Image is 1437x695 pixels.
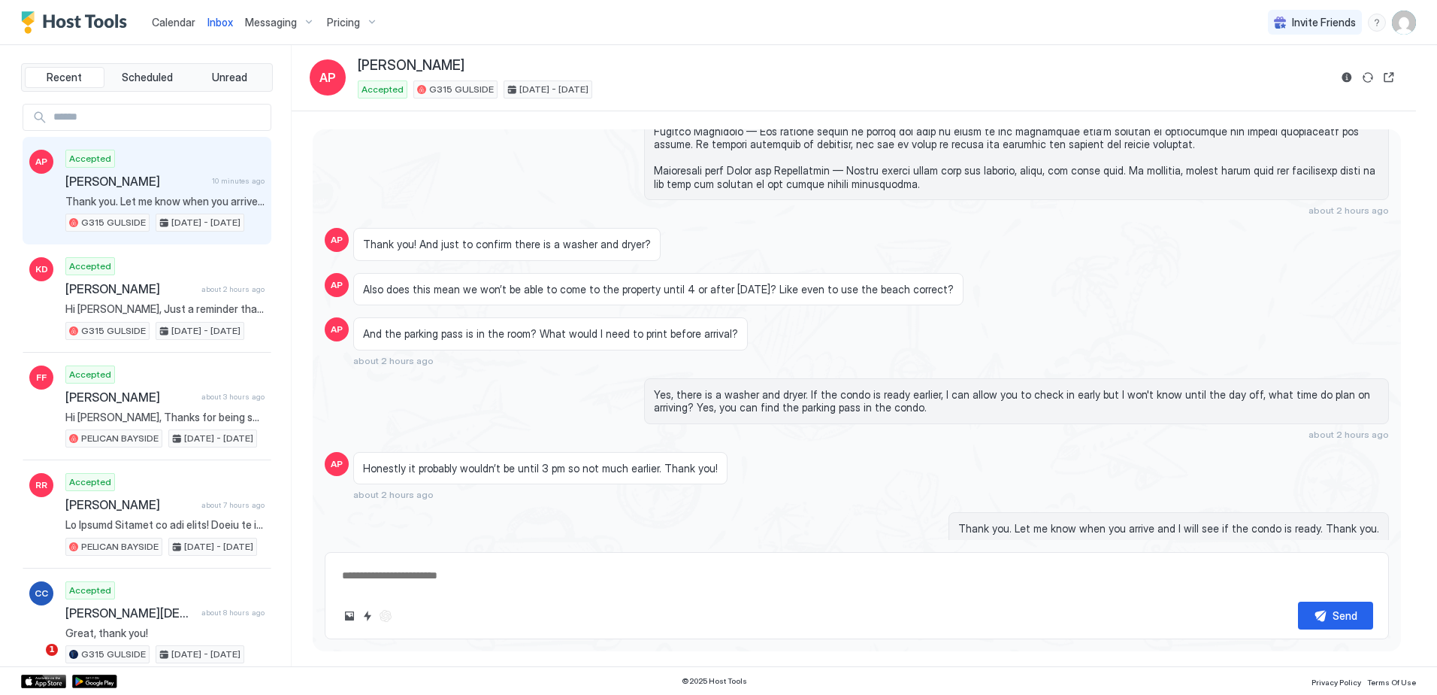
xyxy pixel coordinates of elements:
[682,676,747,686] span: © 2025 Host Tools
[207,16,233,29] span: Inbox
[46,644,58,656] span: 1
[25,67,104,88] button: Recent
[21,11,134,34] a: Host Tools Logo
[429,83,494,96] span: G315 GULSIDE
[319,68,336,86] span: AP
[189,67,269,88] button: Unread
[1308,429,1389,440] span: about 2 hours ago
[958,522,1379,536] span: Thank you. Let me know when you arrive and I will see if the condo is ready. Thank you.
[81,432,159,445] span: PELICAN BAYSIDE
[1367,673,1416,689] a: Terms Of Use
[327,16,360,29] span: Pricing
[65,390,195,405] span: [PERSON_NAME]
[201,392,265,402] span: about 3 hours ago
[212,71,247,84] span: Unread
[207,14,233,30] a: Inbox
[1380,68,1398,86] button: Open reservation
[69,152,111,165] span: Accepted
[65,411,265,424] span: Hi [PERSON_NAME], Thanks for being such a great guest, we left you a 5-star review and if you enj...
[15,644,51,680] iframe: Intercom live chat
[331,323,343,336] span: AP
[363,238,651,251] span: Thank you! And just to confirm there is a washer and dryer?
[81,648,146,661] span: G315 GULSIDE
[245,16,297,29] span: Messaging
[1311,673,1361,689] a: Privacy Policy
[81,216,146,229] span: G315 GULSIDE
[65,605,195,621] span: [PERSON_NAME][DEMOGRAPHIC_DATA]
[340,607,358,625] button: Upload image
[1292,16,1356,29] span: Invite Friends
[363,462,718,475] span: Honestly it probably wouldn’t be until 3 pm so not much earlier. Thank you!
[1333,608,1357,624] div: Send
[1311,678,1361,687] span: Privacy Policy
[1308,205,1389,216] span: about 2 hours ago
[362,83,404,96] span: Accepted
[69,584,111,597] span: Accepted
[363,327,738,341] span: And the parking pass is in the room? What would I need to print before arrival?
[65,174,206,189] span: [PERSON_NAME]
[65,281,195,296] span: [PERSON_NAME]
[171,324,241,338] span: [DATE] - [DATE]
[363,283,954,296] span: Also does this mean we won’t be able to come to the property until 4 or after [DATE]? Like even t...
[81,324,146,338] span: G315 GULSIDE
[152,14,195,30] a: Calendar
[81,540,159,554] span: PELICAN BAYSIDE
[107,67,187,88] button: Scheduled
[1368,14,1386,32] div: menu
[358,57,464,74] span: [PERSON_NAME]
[201,284,265,294] span: about 2 hours ago
[69,259,111,273] span: Accepted
[65,518,265,532] span: Lo Ipsumd Sitamet co adi elits! Doeiu te inci ut 5la. Etd Magn: 95226 Aliq: Enima mini veni qu no...
[36,371,47,384] span: FF
[35,155,47,168] span: AP
[35,263,48,276] span: KD
[35,587,48,600] span: CC
[152,16,195,29] span: Calendar
[358,607,377,625] button: Quick reply
[65,497,195,512] span: [PERSON_NAME]
[184,540,253,554] span: [DATE] - [DATE]
[72,675,117,688] a: Google Play Store
[171,648,241,661] span: [DATE] - [DATE]
[47,105,271,130] input: Input Field
[69,475,111,489] span: Accepted
[21,675,66,688] a: App Store
[201,608,265,618] span: about 8 hours ago
[1359,68,1377,86] button: Sync reservation
[21,63,273,92] div: tab-group
[331,233,343,247] span: AP
[212,176,265,186] span: 10 minutes ago
[35,478,47,492] span: RR
[1392,11,1416,35] div: User profile
[654,388,1379,414] span: Yes, there is a washer and dryer. If the condo is ready earlier, I can allow you to check in earl...
[47,71,82,84] span: Recent
[65,302,265,316] span: Hi [PERSON_NAME], Just a reminder that your check-out is [DATE] at 10AM. (If you are going to che...
[519,83,588,96] span: [DATE] - [DATE]
[353,489,434,500] span: about 2 hours ago
[201,500,265,510] span: about 7 hours ago
[1367,678,1416,687] span: Terms Of Use
[353,355,434,366] span: about 2 hours ago
[1338,68,1356,86] button: Reservation information
[122,71,173,84] span: Scheduled
[331,457,343,471] span: AP
[65,195,265,208] span: Thank you. Let me know when you arrive and I will see if the condo is ready. Thank you.
[171,216,241,229] span: [DATE] - [DATE]
[1298,602,1373,630] button: Send
[69,368,111,381] span: Accepted
[65,627,265,640] span: Great, thank you!
[331,278,343,292] span: AP
[184,432,253,445] span: [DATE] - [DATE]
